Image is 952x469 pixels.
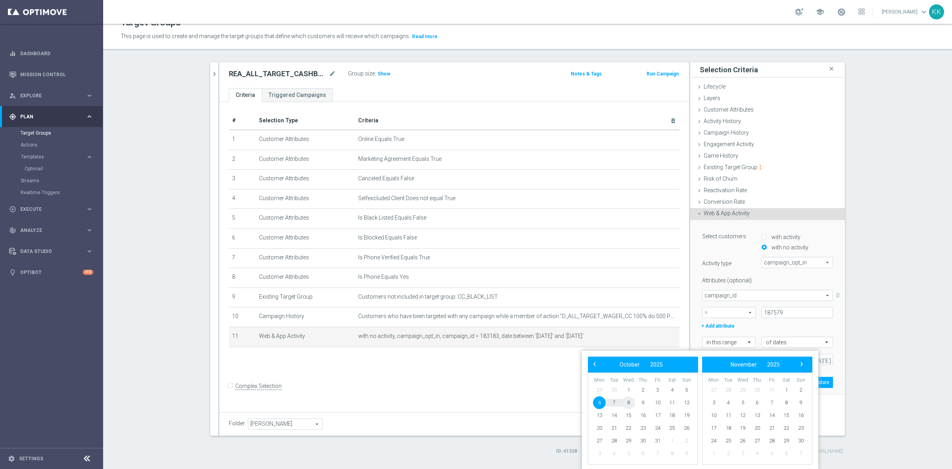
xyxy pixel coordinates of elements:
[262,88,333,102] a: Triggered Campaigns
[9,92,86,99] div: Explore
[809,354,833,366] button: [DATE]
[256,327,355,347] td: Web & App Activity
[722,434,735,447] span: 25
[86,113,93,120] i: keyboard_arrow_right
[636,377,651,384] th: weekday
[256,248,355,268] td: Customer Attributes
[21,139,102,151] div: Actions
[9,71,94,78] button: Mission Control
[358,195,455,202] span: Selfexcluded Client Does not equal True
[358,175,414,182] span: Canceled Equals False
[9,206,16,213] i: play_circle_outline
[722,447,735,460] span: 2
[704,83,726,90] span: Lifecycle
[229,170,256,189] td: 3
[797,359,807,369] span: ›
[329,69,336,79] i: mode_edit
[795,447,807,460] span: 7
[9,269,94,276] button: lightbulb Optibot +10
[21,154,86,159] div: Templates
[731,361,757,368] span: November
[20,228,86,233] span: Analyze
[696,257,756,267] label: Activity type
[210,62,218,86] button: chevron_right
[608,384,620,396] span: 30
[637,422,649,434] span: 23
[722,409,735,422] span: 11
[704,359,806,370] bs-datepicker-navigation-view: ​ ​ ​
[751,384,764,396] span: 30
[9,114,94,120] button: gps_fixed Plan keyboard_arrow_right
[670,118,676,124] i: delete_forever
[810,356,832,363] i: [DATE]
[622,447,635,460] span: 5
[722,396,735,409] span: 4
[229,112,256,130] th: #
[637,434,649,447] span: 30
[780,396,793,409] span: 8
[229,420,245,427] label: Folder
[707,409,720,422] span: 10
[795,434,807,447] span: 30
[666,447,678,460] span: 8
[229,327,256,347] td: 11
[767,361,780,368] span: 2025
[704,95,720,101] span: Layers
[766,396,778,409] span: 7
[348,70,375,77] label: Group size
[358,234,417,241] span: Is Blocked Equals False
[766,422,778,434] span: 21
[751,434,764,447] span: 27
[229,69,327,79] h2: REA_ALL_TARGET_CASHBACK_CC LM 100% do 200 PLN SB PUSH_250925
[651,447,664,460] span: 7
[256,130,355,150] td: Customer Attributes
[793,377,808,384] th: weekday
[751,422,764,434] span: 20
[608,422,620,434] span: 21
[666,434,678,447] span: 1
[9,227,94,234] button: track_changes Analyze keyboard_arrow_right
[21,189,83,196] a: Realtime Triggers
[358,333,583,340] span: with no activity, campaign_opt_in, campaign_id = 183183, date between '[DATE]' and '[DATE]'
[229,130,256,150] td: 1
[701,320,758,330] label: + Add attribute
[86,247,93,255] i: keyboard_arrow_right
[762,359,785,370] button: 2025
[358,117,378,124] span: Criteria
[556,448,577,455] label: ID: 41328
[9,43,93,64] div: Dashboard
[608,409,620,422] span: 14
[919,8,928,16] span: keyboard_arrow_down
[680,396,693,409] span: 12
[25,163,102,175] div: Optimail
[8,455,15,462] i: settings
[770,244,808,251] label: with no activity
[256,189,355,209] td: Customer Attributes
[736,396,749,409] span: 5
[570,69,603,78] button: Notes & Tags
[9,206,94,212] div: play_circle_outline Execute keyboard_arrow_right
[620,361,640,368] span: October
[358,156,441,162] span: Marketing Agreement Equals True
[680,447,693,460] span: 9
[666,422,678,434] span: 25
[736,422,749,434] span: 19
[229,189,256,209] td: 4
[680,384,693,396] span: 5
[704,176,737,182] span: Risk of Churn
[9,248,94,255] button: Data Studio keyboard_arrow_right
[358,214,426,221] span: Is Black Listed Equals False
[770,234,800,241] label: with activity
[637,384,649,396] span: 2
[20,262,83,283] a: Optibot
[9,206,86,213] div: Execute
[679,377,694,384] th: weekday
[593,409,606,422] span: 13
[229,88,262,102] a: Criteria
[881,6,929,18] a: [PERSON_NAME]keyboard_arrow_down
[766,384,778,396] span: 31
[707,434,720,447] span: 24
[21,130,83,136] a: Target Groups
